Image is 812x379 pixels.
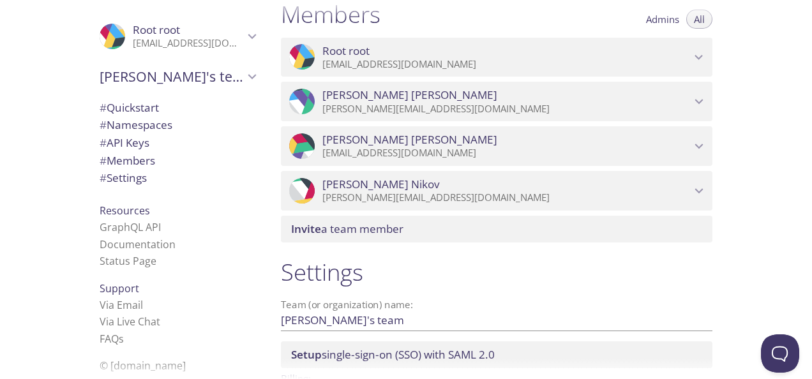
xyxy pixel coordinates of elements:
div: Georgi Nikov [281,171,712,211]
div: Invite a team member [281,216,712,242]
p: [EMAIL_ADDRESS][DOMAIN_NAME] [322,147,691,160]
span: Root root [133,22,180,37]
div: Team Settings [89,169,266,187]
span: Members [100,153,155,168]
div: Daniel's team [89,60,266,93]
a: Status Page [100,254,156,268]
span: [PERSON_NAME] [PERSON_NAME] [322,133,497,147]
p: [PERSON_NAME][EMAIL_ADDRESS][DOMAIN_NAME] [322,103,691,115]
span: # [100,153,107,168]
div: Root root [281,38,712,77]
a: GraphQL API [100,220,161,234]
div: Setup SSO [281,341,712,368]
span: [PERSON_NAME] [PERSON_NAME] [322,88,497,102]
span: Root root [322,44,370,58]
span: # [100,117,107,132]
label: Team (or organization) name: [281,300,414,309]
a: Via Live Chat [100,315,160,329]
span: Setup [291,347,322,362]
p: [PERSON_NAME][EMAIL_ADDRESS][DOMAIN_NAME] [322,191,691,204]
span: Resources [100,204,150,218]
div: Root root [89,15,266,57]
span: s [119,332,124,346]
span: API Keys [100,135,149,150]
div: Quickstart [89,99,266,117]
div: David Stellini [281,126,712,166]
h1: Settings [281,258,712,286]
div: Erika Arnoczki [281,82,712,121]
p: [EMAIL_ADDRESS][DOMAIN_NAME] [133,37,244,50]
div: Namespaces [89,116,266,134]
span: Invite [291,221,321,236]
span: Namespaces [100,117,172,132]
span: Quickstart [100,100,159,115]
span: Support [100,281,139,295]
span: single-sign-on (SSO) with SAML 2.0 [291,347,495,362]
span: [PERSON_NAME] Nikov [322,177,440,191]
a: Documentation [100,237,176,251]
span: Settings [100,170,147,185]
span: a team member [291,221,403,236]
span: # [100,170,107,185]
a: FAQ [100,332,124,346]
p: [EMAIL_ADDRESS][DOMAIN_NAME] [322,58,691,71]
span: [PERSON_NAME]'s team [100,68,244,85]
div: API Keys [89,134,266,152]
a: Via Email [100,298,143,312]
span: # [100,100,107,115]
iframe: Help Scout Beacon - Open [761,334,799,373]
div: Members [89,152,266,170]
span: # [100,135,107,150]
